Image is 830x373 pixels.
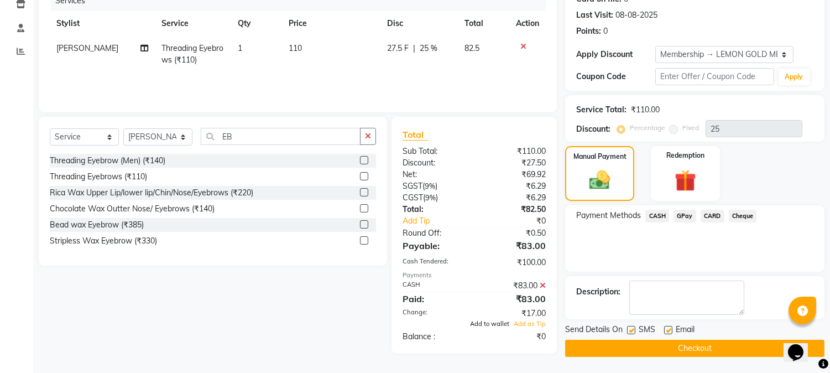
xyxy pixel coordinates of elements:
span: Cheque [729,210,757,222]
span: SGST [403,181,422,191]
div: Change: [394,308,474,319]
div: ₹6.29 [474,192,555,204]
a: Add Tip [394,215,488,227]
div: Net: [394,169,474,180]
div: Round Off: [394,227,474,239]
div: ₹0.50 [474,227,555,239]
div: ₹83.00 [474,292,555,305]
span: Email [676,324,695,338]
div: Threading Eyebrow (Men) (₹140) [50,155,165,167]
span: SMS [639,324,655,338]
span: | [413,43,415,54]
button: Apply [779,69,810,85]
th: Total [458,11,510,36]
div: ₹100.00 [474,257,555,268]
th: Action [509,11,546,36]
div: ₹27.50 [474,157,555,169]
th: Price [282,11,380,36]
div: Rica Wax Upper Lip/lower lip/Chin/Nose/Eyebrows (₹220) [50,187,253,199]
div: Cash Tendered: [394,257,474,268]
th: Qty [231,11,282,36]
span: Add as Tip [514,320,546,328]
div: Discount: [394,157,474,169]
div: ₹0 [474,331,555,343]
div: ₹83.00 [474,239,555,252]
span: 110 [289,43,302,53]
img: _cash.svg [583,168,616,192]
div: Chocolate Wax Outter Nose/ Eyebrows (₹140) [50,203,215,215]
div: Sub Total: [394,146,474,157]
button: Checkout [565,340,824,357]
label: Manual Payment [573,152,627,162]
span: CARD [701,210,724,222]
div: ₹17.00 [474,308,555,319]
div: ₹69.92 [474,169,555,180]
div: 08-08-2025 [615,9,657,21]
span: Payment Methods [576,210,641,221]
img: _gift.svg [668,167,703,194]
span: Total [403,129,428,141]
input: Search or Scan [201,128,361,145]
th: Service [155,11,231,36]
div: Paid: [394,292,474,305]
div: CASH [394,280,474,292]
span: Threading Eyebrows (₹110) [161,43,223,65]
th: Disc [380,11,458,36]
div: Stripless Wax Eyebrow (₹330) [50,235,157,247]
span: CGST [403,193,423,203]
div: Payments [403,271,546,280]
div: Bead wax Eyebrow (₹385) [50,219,144,231]
span: [PERSON_NAME] [56,43,118,53]
div: Last Visit: [576,9,613,21]
div: ₹82.50 [474,204,555,215]
div: ( ) [394,180,474,192]
div: Service Total: [576,104,627,116]
span: Add to wallet [470,320,509,328]
input: Enter Offer / Coupon Code [655,68,774,85]
div: Payable: [394,239,474,252]
span: 1 [238,43,242,53]
span: CASH [645,210,669,222]
label: Fixed [682,123,699,133]
div: Points: [576,25,601,37]
div: Balance : [394,331,474,343]
th: Stylist [50,11,155,36]
span: Send Details On [565,324,623,338]
div: 0 [603,25,608,37]
span: 82.5 [464,43,479,53]
div: Coupon Code [576,71,655,82]
span: 9% [425,182,435,190]
div: ( ) [394,192,474,204]
span: GPay [674,210,696,222]
div: Threading Eyebrows (₹110) [50,171,147,183]
div: ₹0 [488,215,555,227]
div: Description: [576,286,620,298]
div: Apply Discount [576,49,655,60]
span: 27.5 F [387,43,409,54]
div: ₹110.00 [631,104,660,116]
label: Redemption [666,151,704,160]
div: ₹83.00 [474,280,555,292]
label: Percentage [630,123,665,133]
iframe: chat widget [784,329,819,362]
div: ₹110.00 [474,146,555,157]
div: ₹6.29 [474,180,555,192]
div: Discount: [576,123,610,135]
span: 9% [425,193,436,202]
span: 25 % [420,43,437,54]
div: Total: [394,204,474,215]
